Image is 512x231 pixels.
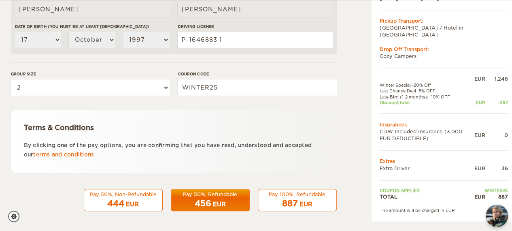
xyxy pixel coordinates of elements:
div: Pay 50%, Non-Refundable [89,191,157,198]
input: e.g. William [15,1,170,17]
div: EUR [300,200,312,208]
img: Freyja at Cozy Campers [486,205,508,227]
td: Late Bird (1-2 months): -10% OFF [380,94,474,100]
td: Insurances [380,121,508,128]
a: terms and conditions [33,152,94,158]
td: Winter Special -20% Off [380,82,474,88]
div: 0 [485,132,508,139]
div: EUR [213,200,226,208]
div: 36 [485,165,508,172]
label: Coupon code [178,71,336,77]
div: Pay 100%, Refundable [263,191,331,198]
td: Extras [380,158,508,165]
label: Date of birth (You must be at least [DEMOGRAPHIC_DATA]) [15,24,170,30]
div: EUR [474,100,485,105]
div: 887 [485,193,508,200]
span: 887 [282,199,298,208]
td: Extra Driver [380,165,474,172]
div: -397 [485,100,508,105]
td: TOTAL [380,193,474,200]
div: Terms & Conditions [24,123,324,133]
td: Discount total [380,100,474,105]
td: Last Chance Deal -5% OFF [380,88,474,94]
span: 456 [195,199,211,208]
label: Driving License [178,24,332,30]
div: The amount will be charged in EUR [380,207,508,213]
button: chat-button [486,205,508,227]
a: Cookie settings [8,211,25,222]
div: EUR [474,165,485,172]
td: [GEOGRAPHIC_DATA] / Hotel in [GEOGRAPHIC_DATA] [380,24,508,38]
span: 444 [107,199,124,208]
div: Drop Off Transport: [380,46,508,53]
button: Pay 100%, Refundable 887 EUR [258,189,337,212]
td: CDW Included Insurance (3.000 EUR DEDUCTIBLE) [380,128,474,142]
div: EUR [474,132,485,139]
input: e.g. 14789654B [178,32,332,48]
p: By clicking one of the pay options, you are confirming that you have read, understood and accepte... [24,141,324,160]
div: EUR [474,75,485,82]
button: Pay 50%, Refundable 456 EUR [171,189,250,212]
button: Pay 50%, Non-Refundable 444 EUR [84,189,163,212]
div: 1,248 [485,75,508,82]
td: Coupon applied [380,188,474,193]
div: EUR [474,193,485,200]
input: e.g. Smith [178,1,332,17]
td: WINTER25 [474,188,508,193]
td: Cozy Campers [380,53,508,60]
div: Pay 50%, Refundable [176,191,244,198]
label: Group size [11,71,170,77]
div: Pickup Transport: [380,17,508,24]
div: EUR [126,200,139,208]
